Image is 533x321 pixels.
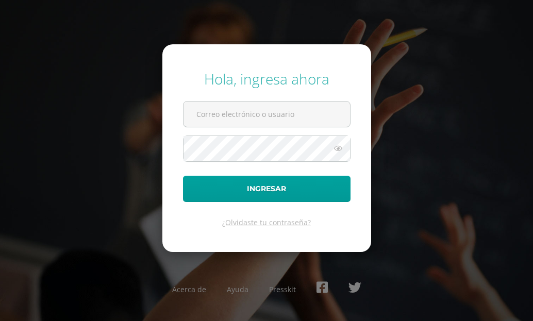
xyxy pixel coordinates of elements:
[183,176,351,202] button: Ingresar
[184,102,350,127] input: Correo electrónico o usuario
[183,69,351,89] div: Hola, ingresa ahora
[227,284,248,294] a: Ayuda
[172,284,206,294] a: Acerca de
[222,217,311,227] a: ¿Olvidaste tu contraseña?
[269,284,296,294] a: Presskit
